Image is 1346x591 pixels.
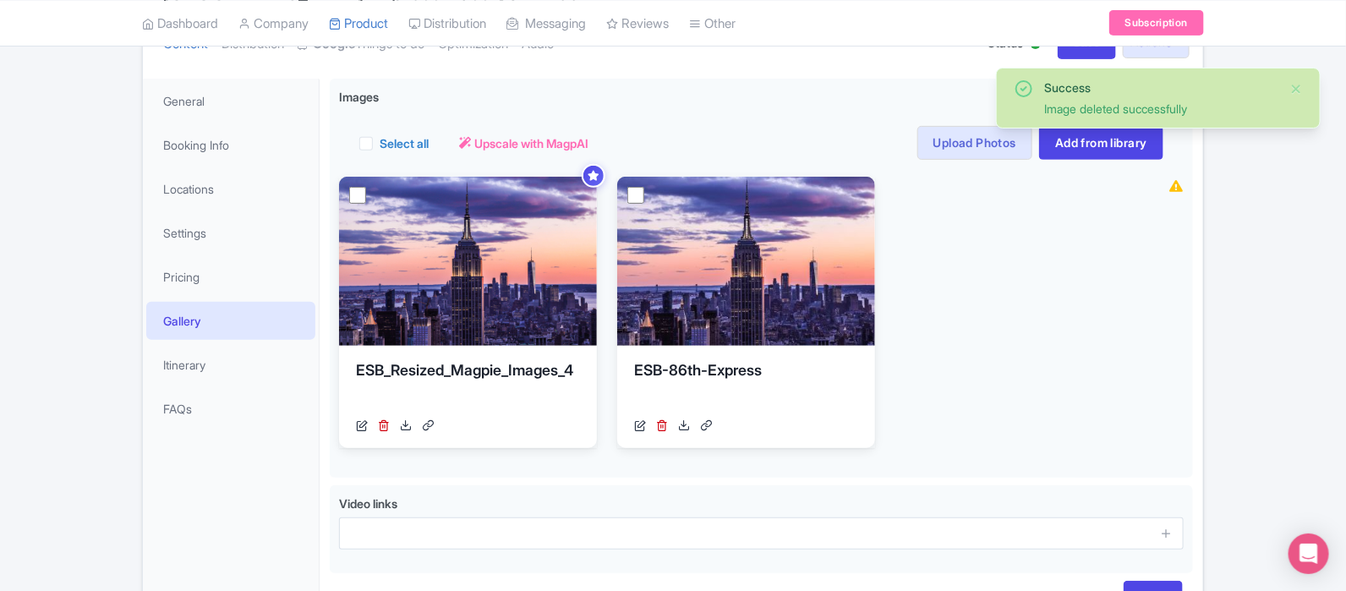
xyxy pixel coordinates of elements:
[146,346,315,384] a: Itinerary
[459,134,588,152] a: Upscale with MagpAI
[146,258,315,296] a: Pricing
[474,134,588,152] span: Upscale with MagpAI
[146,170,315,208] a: Locations
[917,126,1032,160] a: Upload Photos
[1289,534,1329,574] div: Open Intercom Messenger
[1039,126,1163,160] a: Add from library
[356,359,580,410] div: ESB_Resized_Magpie_Images_4
[339,496,397,511] span: Video links
[1044,79,1276,96] div: Success
[634,359,858,410] div: ESB-86th-Express
[339,88,379,106] span: Images
[146,390,315,428] a: FAQs
[146,126,315,164] a: Booking Info
[146,82,315,120] a: General
[1289,79,1303,99] button: Close
[1044,100,1276,118] div: Image deleted successfully
[146,214,315,252] a: Settings
[1109,10,1204,36] a: Subscription
[380,134,429,152] label: Select all
[146,302,315,340] a: Gallery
